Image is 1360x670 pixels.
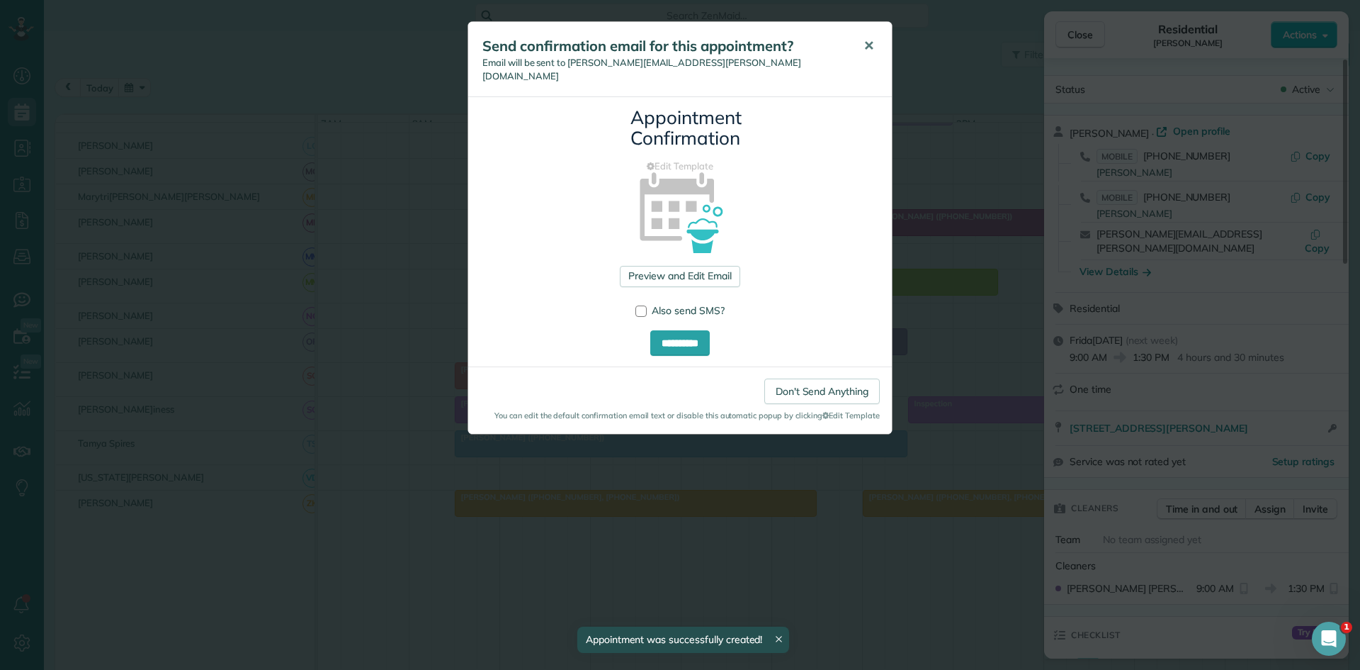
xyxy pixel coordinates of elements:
[1341,622,1352,633] span: 1
[480,410,880,421] small: You can edit the default confirmation email text or disable this automatic popup by clicking Edit...
[482,57,801,82] span: Email will be sent to [PERSON_NAME][EMAIL_ADDRESS][PERSON_NAME][DOMAIN_NAME]
[1312,622,1346,656] iframe: Intercom live chat
[617,147,744,274] img: appointment_confirmation_icon-141e34405f88b12ade42628e8c248340957700ab75a12ae832a8710e9b578dc5.png
[479,160,881,173] a: Edit Template
[764,379,880,404] a: Don't Send Anything
[577,627,790,653] div: Appointment was successfully created!
[630,108,730,148] h3: Appointment Confirmation
[863,38,874,54] span: ✕
[482,36,844,56] h5: Send confirmation email for this appointment?
[620,266,739,287] a: Preview and Edit Email
[652,304,725,317] span: Also send SMS?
